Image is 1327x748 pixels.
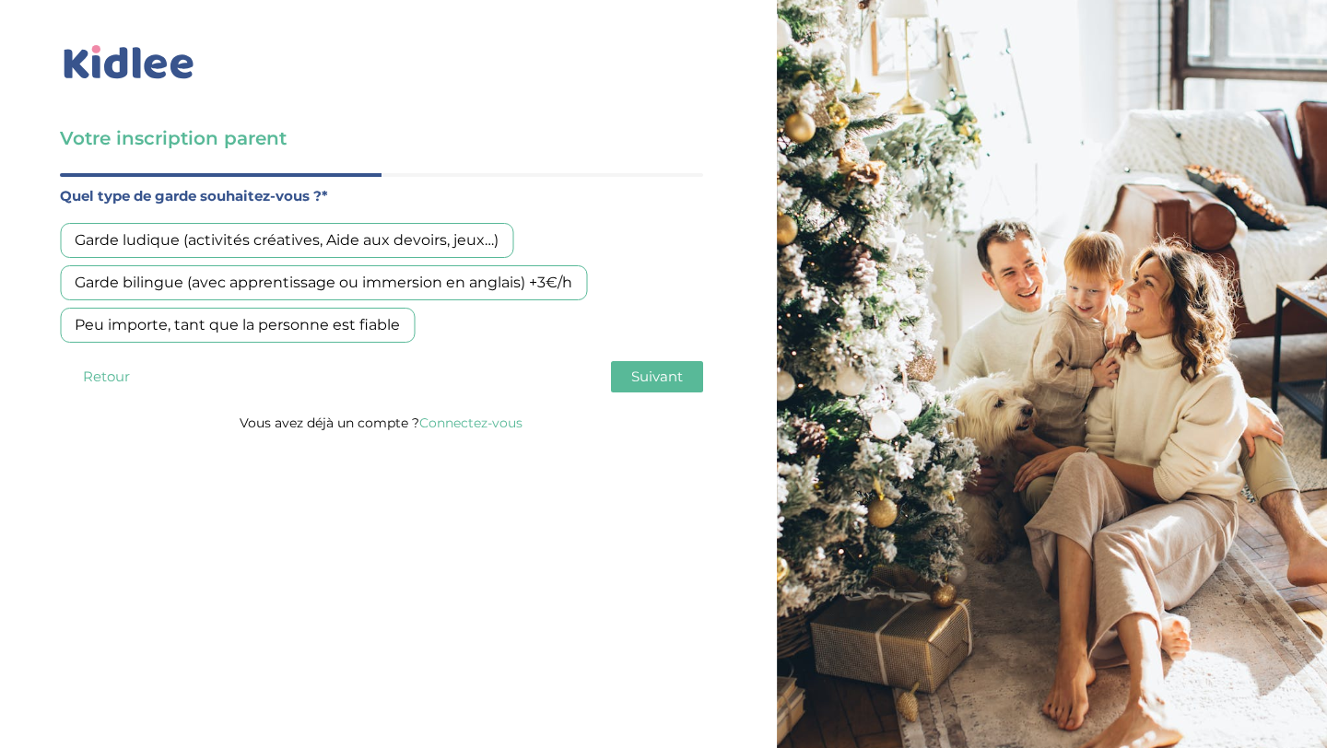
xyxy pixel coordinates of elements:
label: Quel type de garde souhaitez-vous ?* [60,184,703,208]
h3: Votre inscription parent [60,125,703,151]
img: logo_kidlee_bleu [60,41,198,84]
p: Vous avez déjà un compte ? [60,411,703,435]
button: Suivant [611,361,703,392]
span: Suivant [631,368,683,385]
button: Retour [60,361,152,392]
a: Connectez-vous [419,415,523,431]
div: Garde ludique (activités créatives, Aide aux devoirs, jeux…) [60,223,513,258]
div: Garde bilingue (avec apprentissage ou immersion en anglais) +3€/h [60,265,587,300]
div: Peu importe, tant que la personne est fiable [60,308,415,343]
